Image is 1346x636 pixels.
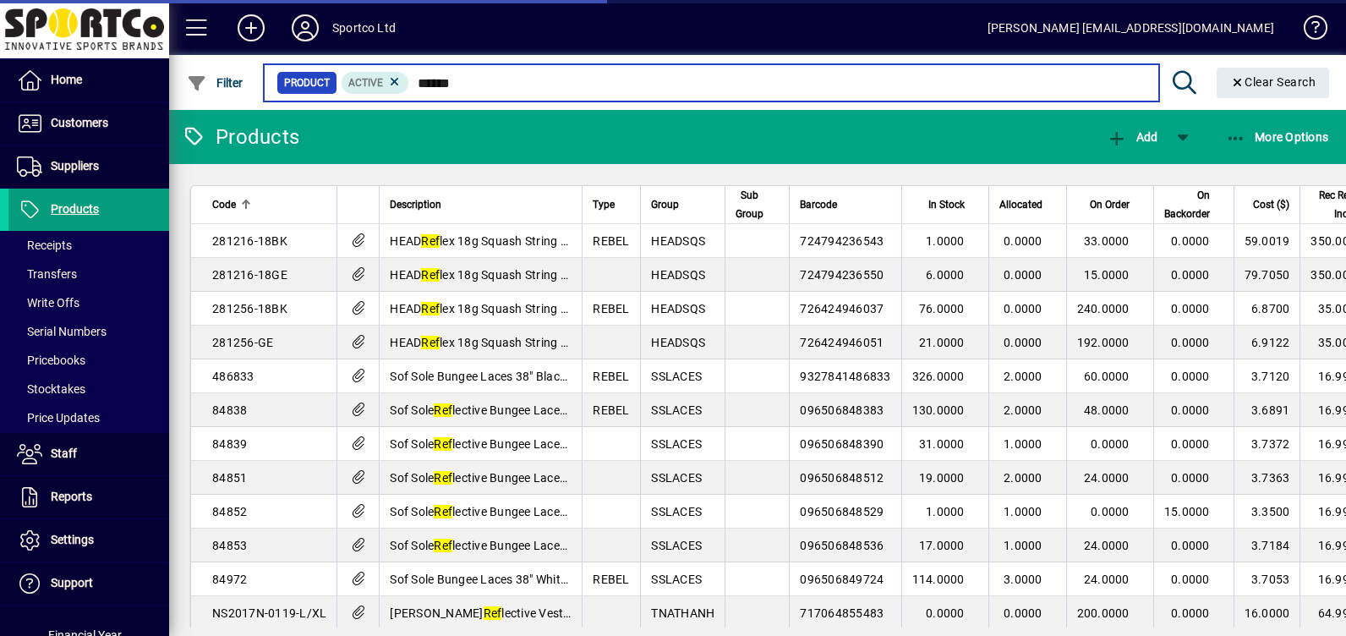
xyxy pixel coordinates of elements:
em: Ref [434,437,452,451]
span: 15.0000 [1084,268,1130,282]
span: HEADSQS [651,302,705,315]
td: 3.6891 [1234,393,1300,427]
span: 19.0000 [919,471,965,485]
a: Suppliers [8,145,169,188]
span: 2.0000 [1004,370,1042,383]
span: Sub Group [736,186,763,223]
span: Sof Sole lective Bungee Laces 38" Light Grey r [390,437,652,451]
span: Serial Numbers [17,325,107,338]
span: 724794236550 [800,268,884,282]
span: 84839 [212,437,247,451]
span: 726424946037 [800,302,884,315]
button: Clear [1217,68,1330,98]
td: 16.0000 [1234,596,1300,630]
span: HEADSQS [651,234,705,248]
button: Add [224,13,278,43]
span: 0.0000 [1171,302,1210,315]
span: Customers [51,116,108,129]
a: Price Updates [8,403,169,432]
span: Add [1107,130,1157,144]
a: Settings [8,519,169,562]
span: Support [51,576,93,589]
span: 15.0000 [1164,505,1210,518]
span: 17.0000 [919,539,965,552]
span: 0.0000 [1004,234,1042,248]
td: 3.7053 [1234,562,1300,596]
span: 192.0000 [1077,336,1130,349]
span: 84852 [212,505,247,518]
td: 3.3500 [1234,495,1300,529]
span: Staff [51,447,77,460]
span: Stocktakes [17,382,85,396]
span: Suppliers [51,159,99,173]
div: Sub Group [736,186,779,223]
span: 1.0000 [1004,437,1042,451]
span: TNATHANH [651,606,714,620]
span: 24.0000 [1084,539,1130,552]
em: Ref [434,539,452,552]
span: 281256-18BK [212,302,287,315]
span: On Order [1090,195,1130,214]
span: 726424946051 [800,336,884,349]
a: Home [8,59,169,101]
div: Allocated [999,195,1058,214]
em: Ref [421,336,440,349]
span: 1.0000 [1004,539,1042,552]
span: Type [593,195,615,214]
span: SSLACES [651,437,702,451]
span: Sof Sole lective Bungee Laces 38" Green [390,505,621,518]
span: 33.0000 [1084,234,1130,248]
div: On Order [1077,195,1145,214]
span: Active [348,77,383,89]
span: 114.0000 [912,573,965,586]
a: Receipts [8,231,169,260]
span: 096506848390 [800,437,884,451]
div: Barcode [800,195,890,214]
span: REBEL [593,302,629,315]
em: Ref [421,234,440,248]
span: Cost ($) [1253,195,1289,214]
span: 21.0000 [919,336,965,349]
span: 2.0000 [1004,471,1042,485]
span: 0.0000 [1171,268,1210,282]
span: 486833 [212,370,254,383]
a: Staff [8,433,169,475]
span: 096506848529 [800,505,884,518]
span: Clear Search [1230,75,1316,89]
span: 84853 [212,539,247,552]
button: Profile [278,13,332,43]
div: Group [651,195,714,214]
span: 240.0000 [1077,302,1130,315]
span: Barcode [800,195,837,214]
span: Home [51,73,82,86]
span: 326.0000 [912,370,965,383]
td: 6.9122 [1234,326,1300,359]
span: Pricebooks [17,354,85,367]
span: 0.0000 [1171,234,1210,248]
span: 84838 [212,403,247,417]
span: 0.0000 [926,606,965,620]
a: Pricebooks [8,346,169,375]
span: REBEL [593,403,629,417]
span: 84851 [212,471,247,485]
span: 096506849724 [800,573,884,586]
span: 0.0000 [1091,437,1130,451]
span: Write Offs [17,296,79,310]
div: On Backorder [1164,186,1225,223]
em: Ref [434,403,452,417]
span: SSLACES [651,370,702,383]
span: 60.0000 [1084,370,1130,383]
span: 6.0000 [926,268,965,282]
span: 76.0000 [919,302,965,315]
span: 0.0000 [1171,403,1210,417]
button: Filter [183,68,248,98]
span: More Options [1226,130,1329,144]
span: HEAD lex 18g Squash String 110m Reel Green [390,268,652,282]
span: SSLACES [651,573,702,586]
span: Sof Sole lective Bungee Laces 38" Pink [390,471,612,485]
span: Products [51,202,99,216]
span: Sof Sole lective Bungee Laces 38" Aqua Blue [390,539,643,552]
span: Filter [187,76,243,90]
span: On Backorder [1164,186,1210,223]
a: Write Offs [8,288,169,317]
